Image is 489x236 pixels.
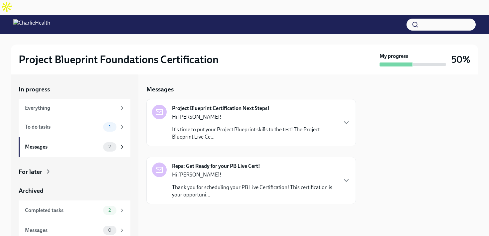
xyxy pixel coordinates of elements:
h5: Messages [146,85,174,94]
a: Completed tasks2 [19,200,130,220]
a: Archived [19,186,130,195]
a: Everything [19,99,130,117]
div: Messages [25,143,100,151]
a: In progress [19,85,130,94]
div: Completed tasks [25,207,100,214]
p: Thank you for scheduling your PB Live Certification! This certification is your opportuni... [172,184,337,198]
span: 2 [104,144,115,149]
span: 2 [104,208,115,213]
p: Hi [PERSON_NAME]! [172,171,337,178]
a: To do tasks1 [19,117,130,137]
div: Messages [25,227,100,234]
p: It's time to put your Project Blueprint skills to the test! The Project Blueprint Live Ce... [172,126,337,141]
div: Everything [25,104,116,112]
h2: Project Blueprint Foundations Certification [19,53,219,66]
div: To do tasks [25,123,100,131]
div: For later [19,168,42,176]
strong: My progress [380,53,408,60]
strong: Reps: Get Ready for your PB Live Cert! [172,163,260,170]
p: Hi [PERSON_NAME]! [172,113,337,121]
img: CharlieHealth [13,19,50,30]
a: Messages2 [19,137,130,157]
strong: Project Blueprint Certification Next Steps! [172,105,269,112]
h3: 50% [451,54,470,65]
span: 0 [104,228,115,233]
span: 1 [105,124,115,129]
a: For later [19,168,130,176]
